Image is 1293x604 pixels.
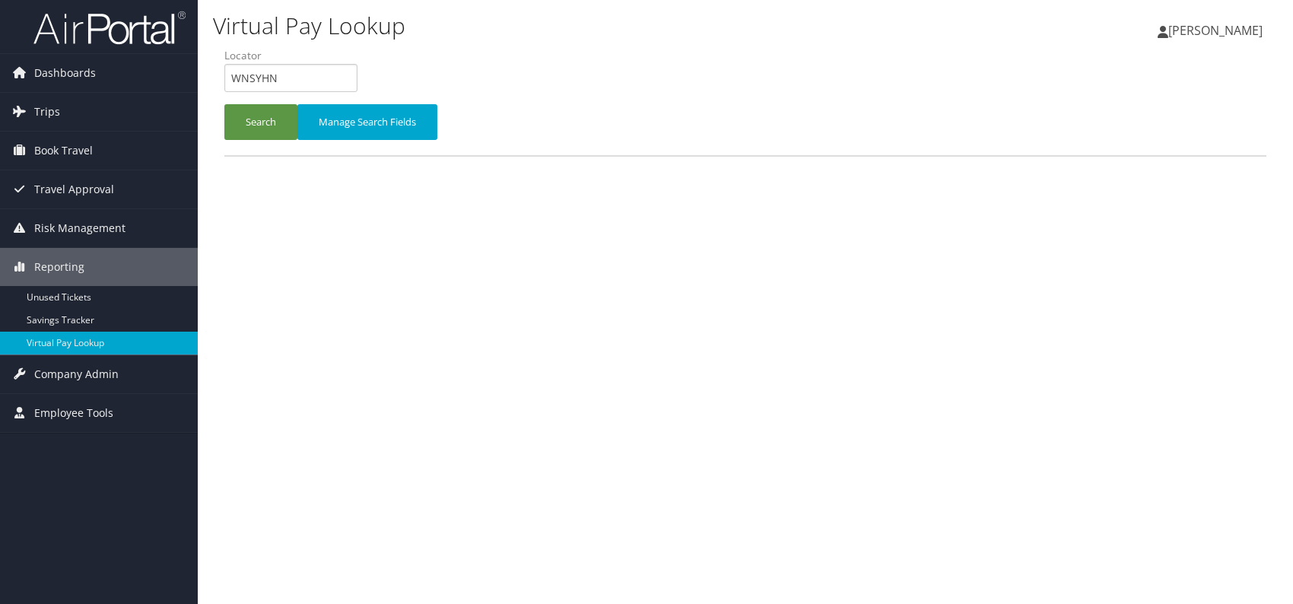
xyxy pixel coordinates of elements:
button: Manage Search Fields [297,104,437,140]
h1: Virtual Pay Lookup [213,10,923,42]
span: Employee Tools [34,394,113,432]
span: Book Travel [34,132,93,170]
span: Travel Approval [34,170,114,208]
label: Locator [224,48,369,63]
span: Company Admin [34,355,119,393]
span: Dashboards [34,54,96,92]
button: Search [224,104,297,140]
img: airportal-logo.png [33,10,186,46]
span: Risk Management [34,209,125,247]
span: [PERSON_NAME] [1168,22,1263,39]
span: Trips [34,93,60,131]
span: Reporting [34,248,84,286]
a: [PERSON_NAME] [1158,8,1278,53]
